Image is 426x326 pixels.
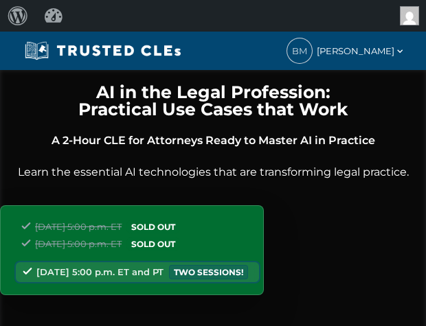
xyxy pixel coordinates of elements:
[317,44,405,58] span: [PERSON_NAME]
[21,40,185,61] img: Trusted CLEs
[35,221,122,232] span: [DATE] 5:00 p.m. ET
[126,220,180,234] span: SOLD OUT
[126,237,180,251] span: SOLD OUT
[287,38,312,63] span: BM
[35,238,122,249] span: [DATE] 5:00 p.m. ET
